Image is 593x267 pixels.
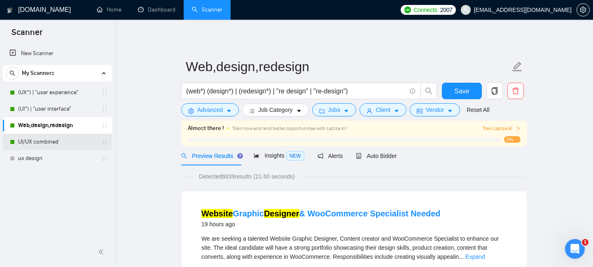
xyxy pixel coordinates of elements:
[447,108,453,114] span: caret-down
[426,105,444,114] span: Vendor
[356,153,362,159] span: robot
[18,84,96,101] a: (UX*) | "user experience"
[582,239,588,246] span: 1
[3,65,112,167] li: My Scanners
[18,150,96,167] a: ux design
[197,105,223,114] span: Advanced
[201,209,441,218] a: WebsiteGraphicDesigner& WooCommerce Specialist Needed
[101,122,108,129] span: holder
[410,88,415,94] span: info-circle
[296,108,302,114] span: caret-down
[516,126,521,131] span: right
[186,56,510,77] input: Scanner name...
[18,134,96,150] a: UI/UX combined
[201,235,499,260] span: We are seeking a talented Website Graphic Designer, Content creator and WooCommerce Specialist to...
[417,108,423,114] span: idcard
[487,87,502,95] span: copy
[413,5,438,14] span: Connects:
[9,45,105,62] a: New Scanner
[410,103,460,116] button: idcardVendorcaret-down
[193,172,301,181] span: Detected 6839 results (21.60 seconds)
[465,253,485,260] a: Expand
[232,125,347,131] span: Train now and land better opportunities with Laziza AI !
[201,219,441,229] div: 19 hours ago
[318,153,343,159] span: Alerts
[242,103,308,116] button: barsJob Categorycaret-down
[97,6,121,13] a: homeHome
[18,117,96,134] a: Web,design,redesign
[454,86,469,96] span: Save
[404,7,411,13] img: upwork-logo.png
[258,105,292,114] span: Job Category
[201,209,233,218] mark: Website
[192,6,222,13] a: searchScanner
[181,153,240,159] span: Preview Results
[577,7,590,13] a: setting
[7,4,13,17] img: logo
[254,152,304,159] span: Insights
[319,108,325,114] span: folder
[6,67,19,80] button: search
[249,108,255,114] span: bars
[463,7,469,13] span: user
[186,86,406,96] input: Search Freelance Jobs...
[577,3,590,16] button: setting
[138,6,175,13] a: dashboardDashboard
[467,105,489,114] a: Reset All
[101,139,108,145] span: holder
[286,151,304,160] span: NEW
[343,108,349,114] span: caret-down
[421,87,437,95] span: search
[18,101,96,117] a: (UI*) | "user interface"
[508,87,523,95] span: delete
[440,5,453,14] span: 2007
[101,155,108,162] span: holder
[420,83,437,99] button: search
[318,153,323,159] span: notification
[101,106,108,112] span: holder
[264,209,299,218] mark: Designer
[504,136,521,143] span: 0%
[483,125,521,132] button: Train Laziza AI
[236,152,244,160] div: Tooltip anchor
[201,234,507,261] div: We are seeking a talented Website Graphic Designer, Content creator and WooCommerce Specialist to...
[254,153,259,158] span: area-chart
[328,105,341,114] span: Jobs
[367,108,372,114] span: user
[565,239,585,259] iframe: Intercom live chat
[3,45,112,62] li: New Scanner
[459,253,464,260] span: ...
[226,108,232,114] span: caret-down
[181,103,239,116] button: settingAdvancedcaret-down
[98,248,106,256] span: double-left
[356,153,397,159] span: Auto Bidder
[101,89,108,96] span: holder
[188,108,194,114] span: setting
[5,26,49,44] span: Scanner
[507,83,524,99] button: delete
[6,70,19,76] span: search
[512,61,523,72] span: edit
[360,103,406,116] button: userClientcaret-down
[22,65,54,81] span: My Scanners
[394,108,399,114] span: caret-down
[188,124,224,133] span: Almost there !
[442,83,482,99] button: Save
[181,153,187,159] span: search
[312,103,357,116] button: folderJobscaret-down
[376,105,390,114] span: Client
[486,83,503,99] button: copy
